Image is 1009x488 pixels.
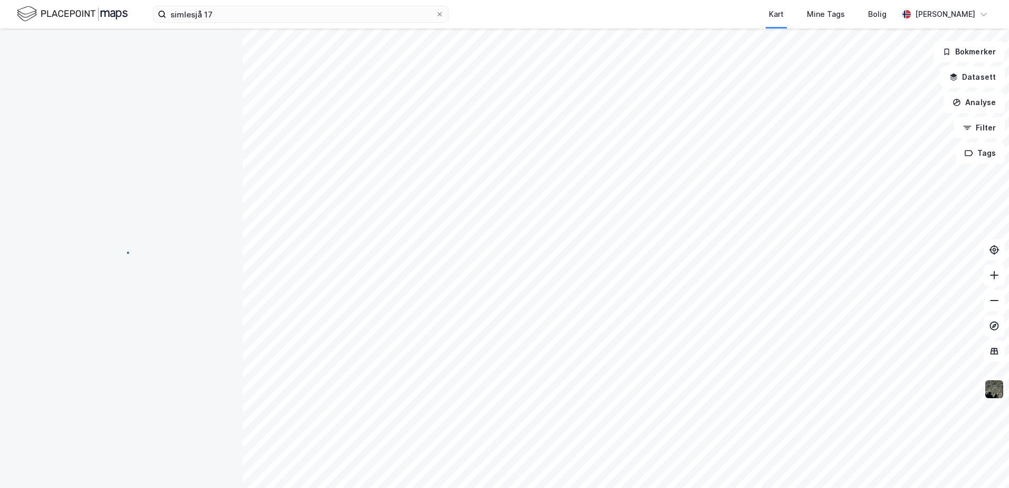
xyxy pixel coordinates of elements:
img: 9k= [984,379,1004,399]
button: Bokmerker [934,41,1005,62]
iframe: Chat Widget [956,437,1009,488]
div: [PERSON_NAME] [915,8,975,21]
div: Kart [769,8,784,21]
img: spinner.a6d8c91a73a9ac5275cf975e30b51cfb.svg [113,243,130,260]
div: Kontrollprogram for chat [956,437,1009,488]
button: Tags [956,143,1005,164]
button: Datasett [940,67,1005,88]
button: Analyse [944,92,1005,113]
div: Bolig [868,8,887,21]
button: Filter [954,117,1005,138]
input: Søk på adresse, matrikkel, gårdeiere, leietakere eller personer [166,6,435,22]
div: Mine Tags [807,8,845,21]
img: logo.f888ab2527a4732fd821a326f86c7f29.svg [17,5,128,23]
